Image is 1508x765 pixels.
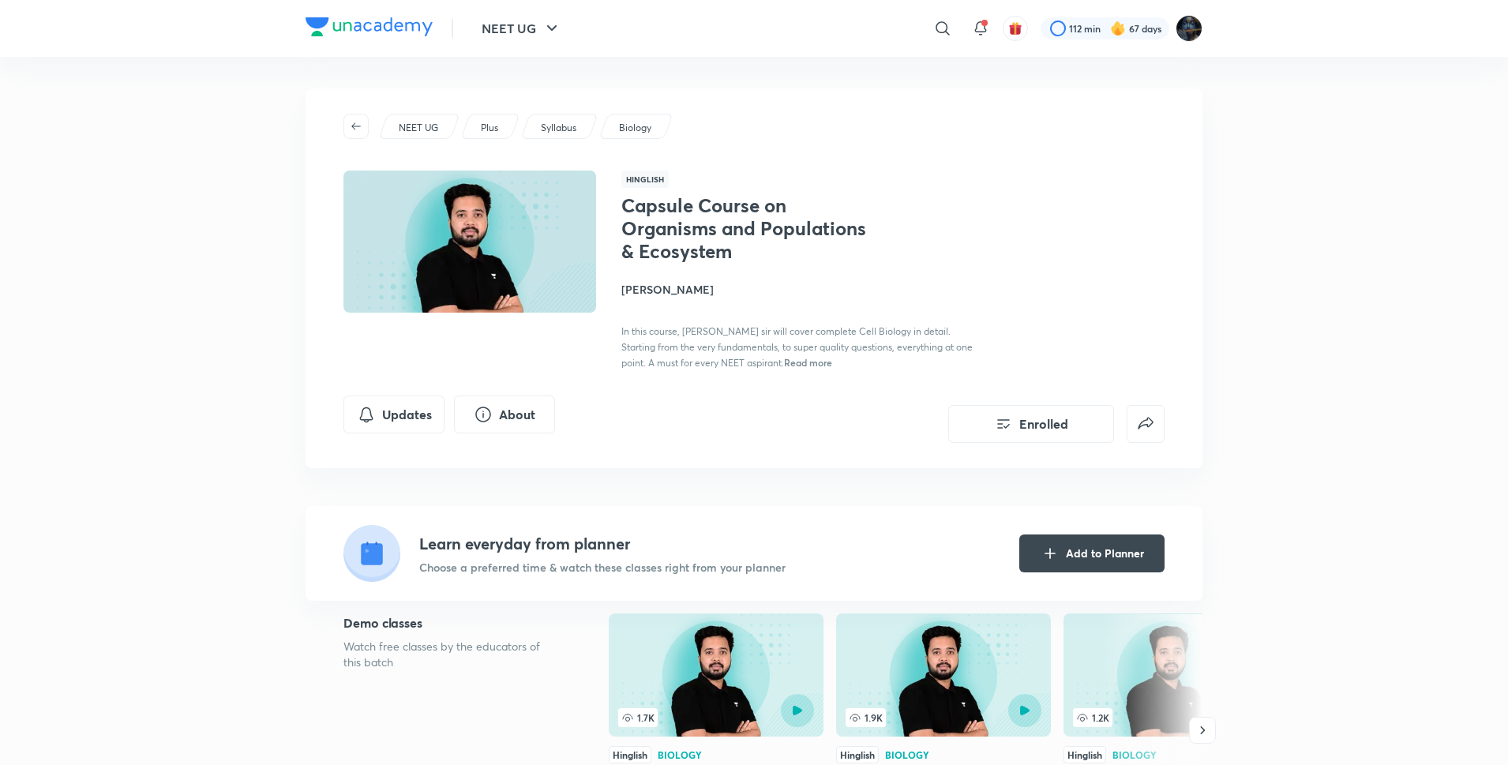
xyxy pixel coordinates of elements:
[1073,708,1112,727] span: 1.2K
[948,405,1114,443] button: Enrolled
[478,121,501,135] a: Plus
[306,17,433,36] img: Company Logo
[617,121,655,135] a: Biology
[1063,746,1106,763] div: Hinglish
[454,396,555,433] button: About
[846,708,886,727] span: 1.9K
[621,325,973,369] span: In this course, [PERSON_NAME] sir will cover complete Cell Biology in detail. Starting from the v...
[1127,405,1165,443] button: false
[343,639,558,670] p: Watch free classes by the educators of this batch
[1176,15,1202,42] img: Purnima Sharma
[658,750,702,759] div: Biology
[609,746,651,763] div: Hinglish
[621,171,669,188] span: Hinglish
[343,613,558,632] h5: Demo classes
[621,281,975,298] h4: [PERSON_NAME]
[396,121,441,135] a: NEET UG
[538,121,580,135] a: Syllabus
[541,121,576,135] p: Syllabus
[419,532,786,556] h4: Learn everyday from planner
[481,121,498,135] p: Plus
[1110,21,1126,36] img: streak
[399,121,438,135] p: NEET UG
[472,13,571,44] button: NEET UG
[341,169,598,314] img: Thumbnail
[621,194,880,262] h1: Capsule Course on Organisms and Populations & Ecosystem
[1008,21,1022,36] img: avatar
[784,356,832,369] span: Read more
[885,750,929,759] div: Biology
[619,121,651,135] p: Biology
[419,559,786,576] p: Choose a preferred time & watch these classes right from your planner
[343,396,445,433] button: Updates
[1019,534,1165,572] button: Add to Planner
[836,746,879,763] div: Hinglish
[306,17,433,40] a: Company Logo
[618,708,658,727] span: 1.7K
[1003,16,1028,41] button: avatar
